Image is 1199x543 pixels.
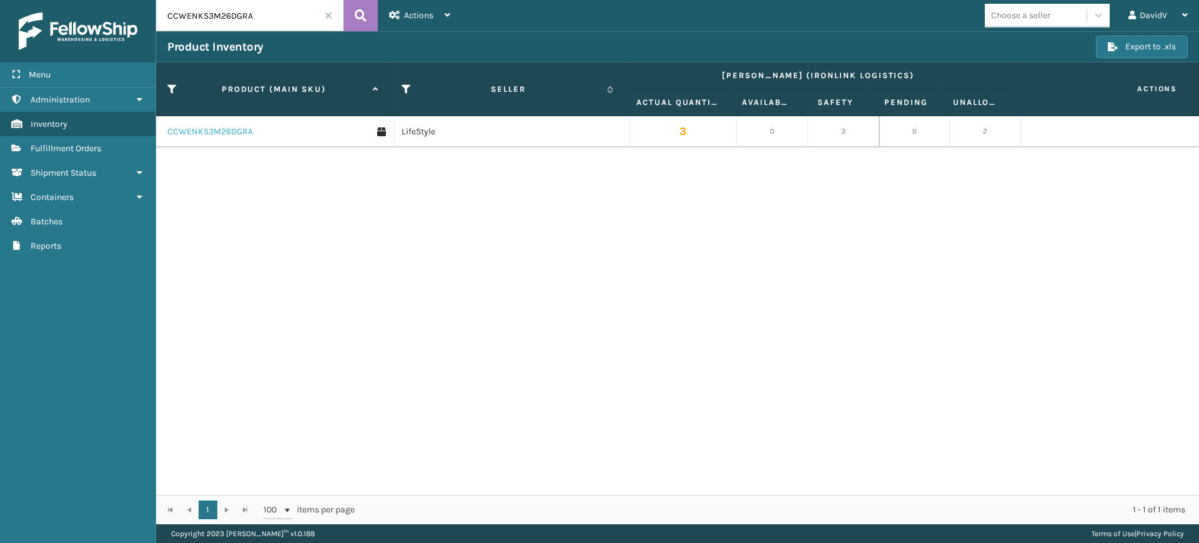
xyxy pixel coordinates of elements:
div: Choose a seller [991,9,1050,22]
a: Privacy Policy [1137,529,1184,538]
p: Copyright 2023 [PERSON_NAME]™ v 1.0.188 [171,524,315,543]
span: Batches [31,216,62,227]
span: Menu [29,69,51,80]
td: 0 [879,116,950,147]
span: Containers [31,192,74,202]
span: Fulfillment Orders [31,143,101,154]
div: 1 - 1 of 1 items [372,504,1185,516]
button: Export to .xls [1096,36,1188,58]
td: 0 [737,116,808,147]
label: Product (MAIN SKU) [181,84,367,95]
img: logo [19,12,137,50]
label: Safety [812,97,859,108]
td: 2 [950,116,1021,147]
a: 1 [199,501,217,519]
span: items per page [264,501,355,519]
label: [PERSON_NAME] (Ironlink Logistics) [636,70,1000,81]
label: Available [742,97,789,108]
label: Unallocated [953,97,1000,108]
a: Terms of Use [1092,529,1135,538]
span: 100 [264,504,282,516]
label: Actual Quantity [636,97,719,108]
span: Shipment Status [31,167,96,178]
td: 3 [808,116,879,147]
td: LifeStyle [393,116,631,147]
span: Actions [404,10,433,21]
label: Seller [415,84,601,95]
h3: Product Inventory [167,39,264,54]
span: Administration [31,94,90,105]
div: | [1092,524,1184,543]
a: CCWENKS3M26DGRA [167,126,253,138]
label: Pending [882,97,930,108]
span: Inventory [31,119,67,129]
span: Actions [1015,79,1185,99]
td: 3 [630,116,737,147]
span: Reports [31,241,61,251]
